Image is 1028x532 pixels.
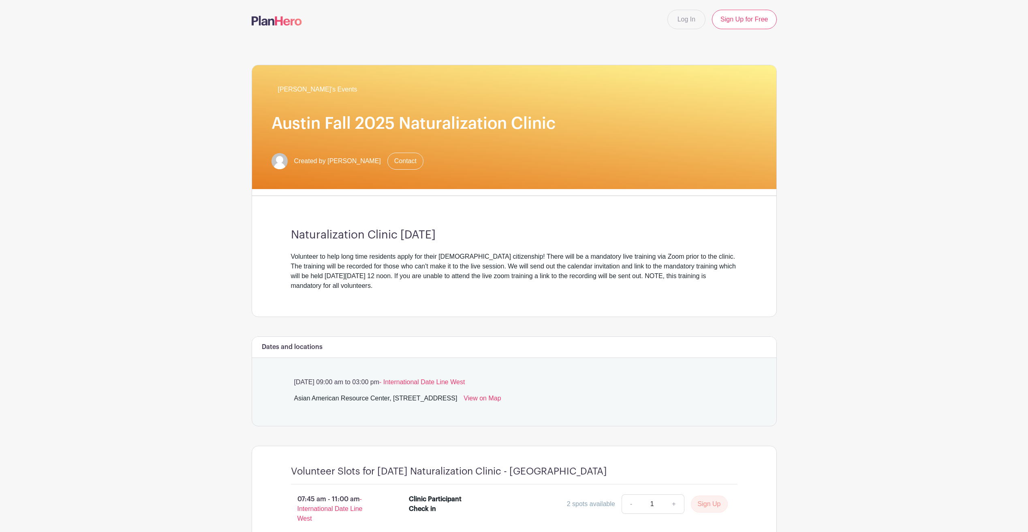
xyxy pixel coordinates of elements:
[291,252,737,291] div: Volunteer to help long time residents apply for their [DEMOGRAPHIC_DATA] citizenship! There will ...
[252,16,302,26] img: logo-507f7623f17ff9eddc593b1ce0a138ce2505c220e1c5a4e2b4648c50719b7d32.svg
[712,10,776,29] a: Sign Up for Free
[294,394,457,406] div: Asian American Resource Center, [STREET_ADDRESS]
[567,499,615,509] div: 2 spots available
[291,466,607,477] h4: Volunteer Slots for [DATE] Naturalization Clinic - [GEOGRAPHIC_DATA]
[667,10,705,29] a: Log In
[271,114,757,133] h1: Austin Fall 2025 Naturalization Clinic
[271,153,288,169] img: default-ce2991bfa6775e67f084385cd625a349d9dcbb7a52a09fb2fda1e96e2d18dcdb.png
[691,496,728,513] button: Sign Up
[262,343,323,351] h6: Dates and locations
[291,228,737,242] h3: Naturalization Clinic [DATE]
[291,377,737,387] p: [DATE] 09:00 am to 03:00 pm
[297,496,363,522] span: - International Date Line West
[387,153,423,170] a: Contact
[278,85,357,94] span: [PERSON_NAME]'s Events
[464,394,501,406] a: View on Map
[278,491,396,527] p: 07:45 am - 11:00 am
[622,494,640,514] a: -
[294,156,381,166] span: Created by [PERSON_NAME]
[409,494,479,514] div: Clinic Participant Check in
[664,494,684,514] a: +
[379,379,465,385] span: - International Date Line West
